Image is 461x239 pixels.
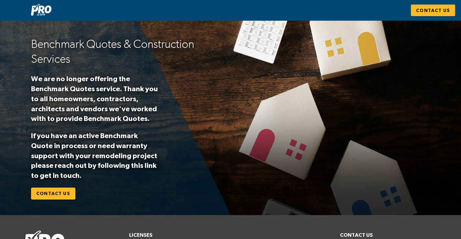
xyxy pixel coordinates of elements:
span: Contact Us [416,6,450,15]
p: If you have an active Benchmark Quote in process or need warranty support with your remodeling pr... [31,131,160,180]
a: Contact Us [411,5,455,16]
h2: Benchmark Quotes & Construction Services [31,37,225,67]
p: We are no longer offering the Benchmark Quotes service. Thank you to all homeowners, contractors,... [31,74,160,124]
span: Contact Us [36,190,70,198]
img: Pro.com logo [31,4,51,16]
a: Contact Us [31,188,75,200]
